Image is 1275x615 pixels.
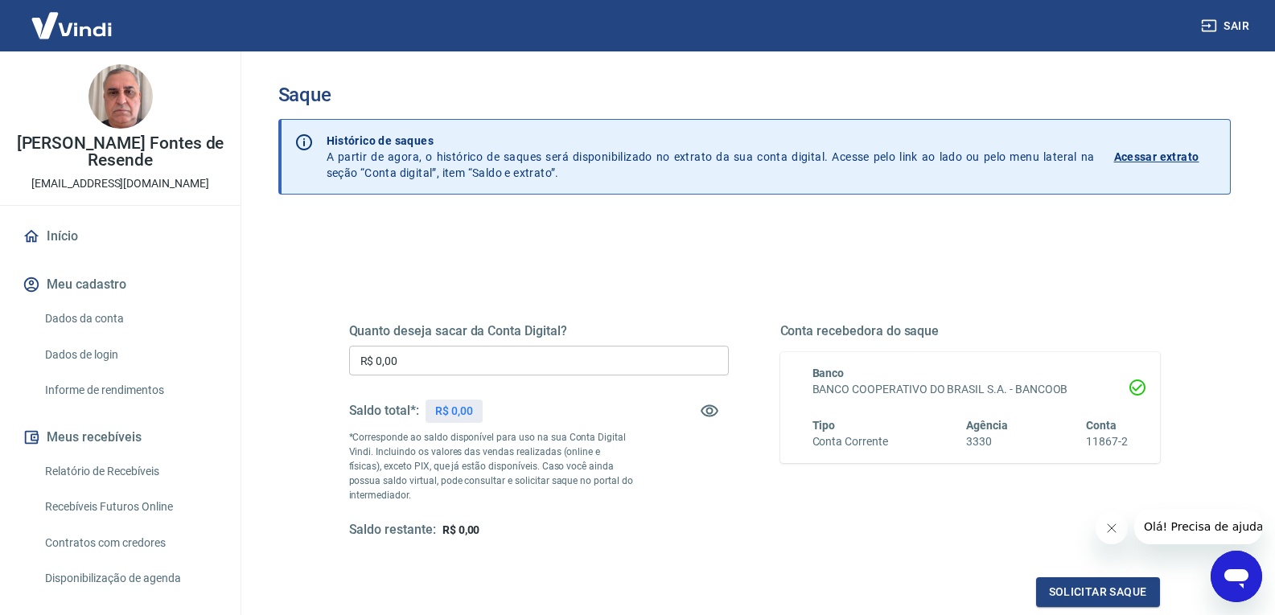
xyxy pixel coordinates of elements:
[19,219,221,254] a: Início
[19,1,124,50] img: Vindi
[1036,577,1160,607] button: Solicitar saque
[31,175,209,192] p: [EMAIL_ADDRESS][DOMAIN_NAME]
[39,302,221,335] a: Dados da conta
[19,267,221,302] button: Meu cadastro
[1086,433,1128,450] h6: 11867-2
[812,367,845,379] span: Banco
[327,133,1095,149] p: Histórico de saques
[1114,149,1199,165] p: Acessar extrato
[442,523,480,536] span: R$ 0,00
[812,419,836,432] span: Tipo
[780,323,1160,339] h5: Conta recebedora do saque
[1134,509,1262,544] iframe: Mensagem da empresa
[39,374,221,407] a: Informe de rendimentos
[39,562,221,595] a: Disponibilização de agenda
[39,490,221,523] a: Recebíveis Futuros Online
[812,381,1128,398] h6: BANCO COOPERATIVO DO BRASIL S.A. - BANCOOB
[1096,512,1128,544] iframe: Fechar mensagem
[966,419,1008,432] span: Agência
[435,403,473,420] p: R$ 0,00
[966,433,1008,450] h6: 3330
[39,455,221,488] a: Relatório de Recebíveis
[349,522,436,539] h5: Saldo restante:
[1114,133,1217,181] a: Acessar extrato
[349,323,729,339] h5: Quanto deseja sacar da Conta Digital?
[1086,419,1117,432] span: Conta
[812,433,888,450] h6: Conta Corrente
[1198,11,1256,41] button: Sair
[327,133,1095,181] p: A partir de agora, o histórico de saques será disponibilizado no extrato da sua conta digital. Ac...
[88,64,153,129] img: 89d8b9f7-c1a2-4816-80f0-7cc5cfdd2ce2.jpeg
[1211,551,1262,602] iframe: Botão para abrir a janela de mensagens
[349,403,419,419] h5: Saldo total*:
[19,420,221,455] button: Meus recebíveis
[39,527,221,560] a: Contratos com credores
[13,135,228,169] p: [PERSON_NAME] Fontes de Resende
[278,84,1231,106] h3: Saque
[10,11,135,24] span: Olá! Precisa de ajuda?
[39,338,221,371] a: Dados de login
[349,430,634,502] p: *Corresponde ao saldo disponível para uso na sua Conta Digital Vindi. Incluindo os valores das ve...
